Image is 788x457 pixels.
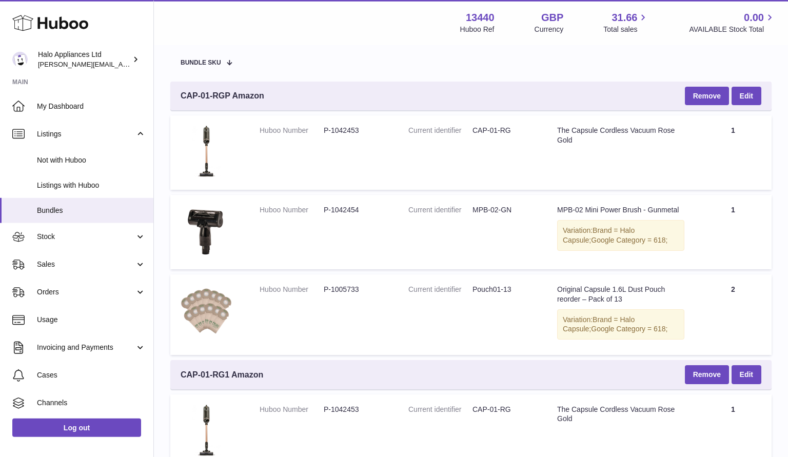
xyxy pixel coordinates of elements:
[557,220,684,251] div: Variation:
[324,285,388,294] dd: P-1005733
[324,126,388,135] dd: P-1042453
[612,11,637,25] span: 31.66
[37,206,146,215] span: Bundles
[260,285,324,294] dt: Huboo Number
[603,25,649,34] span: Total sales
[181,369,263,381] span: CAP-01-RG1 Amazon
[260,205,324,215] dt: Huboo Number
[591,325,667,333] span: Google Category = 618;
[260,405,324,414] dt: Huboo Number
[472,405,537,414] dd: CAP-01-RG
[695,195,772,269] td: 1
[408,205,472,215] dt: Current identifier
[408,405,472,414] dt: Current identifier
[37,398,146,408] span: Channels
[181,126,232,177] img: The Capsule Cordless Vacuum Rose Gold
[557,285,684,304] div: Original Capsule 1.6L Dust Pouch reorder – Pack of 13
[695,115,772,190] td: 1
[685,365,729,384] button: Remove
[591,236,667,244] span: Google Category = 618;
[12,419,141,437] a: Log out
[472,205,537,215] dd: MPB-02-GN
[695,274,772,355] td: 2
[563,226,635,244] span: Brand = Halo Capsule;
[408,126,472,135] dt: Current identifier
[38,60,206,68] span: [PERSON_NAME][EMAIL_ADDRESS][DOMAIN_NAME]
[472,126,537,135] dd: CAP-01-RG
[37,343,135,352] span: Invoicing and Payments
[12,52,28,67] img: paul@haloappliances.com
[37,232,135,242] span: Stock
[38,50,130,69] div: Halo Appliances Ltd
[37,315,146,325] span: Usage
[260,126,324,135] dt: Huboo Number
[603,11,649,34] a: 31.66 Total sales
[557,126,684,145] div: The Capsule Cordless Vacuum Rose Gold
[408,285,472,294] dt: Current identifier
[37,370,146,380] span: Cases
[181,90,264,102] span: CAP-01-RGP Amazon
[181,59,221,66] span: Bundle SKU
[466,11,495,25] strong: 13440
[181,205,232,256] img: MPB-02 Mini Power Brush - Gunmetal
[563,315,635,333] span: Brand = Halo Capsule;
[37,181,146,190] span: Listings with Huboo
[744,11,764,25] span: 0.00
[472,285,537,294] dd: Pouch01-13
[37,287,135,297] span: Orders
[324,205,388,215] dd: P-1042454
[460,25,495,34] div: Huboo Ref
[37,155,146,165] span: Not with Huboo
[181,405,232,456] img: The Capsule Cordless Vacuum Rose Gold
[181,285,232,336] img: Original Capsule 1.6L Dust Pouch reorder – Pack of 13
[557,205,684,215] div: MPB-02 Mini Power Brush - Gunmetal
[685,87,729,105] button: Remove
[535,25,564,34] div: Currency
[732,365,761,384] a: Edit
[557,405,684,424] div: The Capsule Cordless Vacuum Rose Gold
[689,11,776,34] a: 0.00 AVAILABLE Stock Total
[541,11,563,25] strong: GBP
[324,405,388,414] dd: P-1042453
[557,309,684,340] div: Variation:
[689,25,776,34] span: AVAILABLE Stock Total
[37,260,135,269] span: Sales
[37,129,135,139] span: Listings
[37,102,146,111] span: My Dashboard
[732,87,761,105] a: Edit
